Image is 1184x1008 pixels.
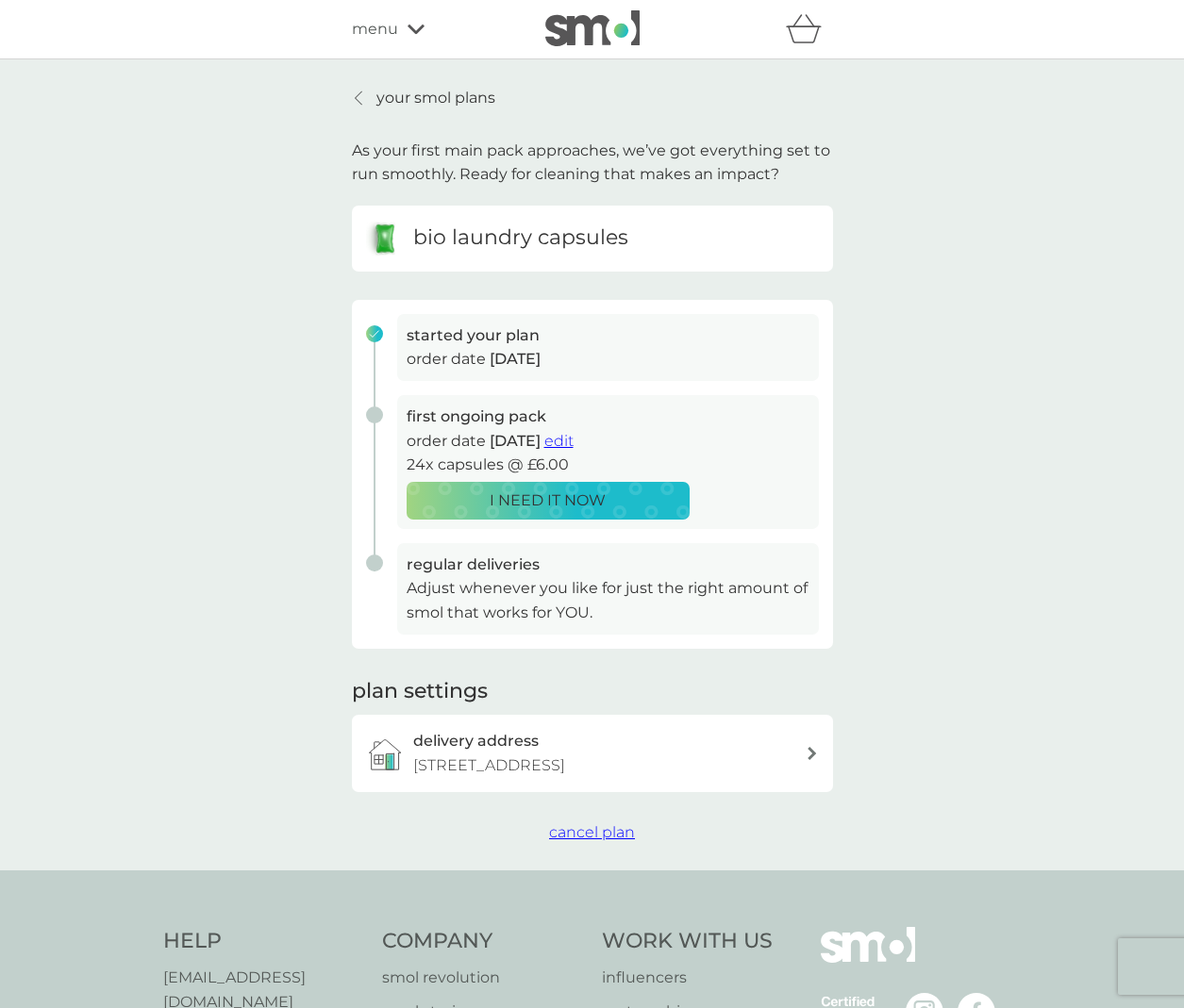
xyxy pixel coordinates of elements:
span: [DATE] [490,350,541,368]
span: cancel plan [549,823,635,841]
a: your smol plans [352,86,495,110]
button: cancel plan [549,820,635,845]
p: As your first main pack approaches, we’ve got everything set to run smoothly. Ready for cleaning ... [352,139,833,187]
div: basket [786,10,833,48]
h3: delivery address [413,729,539,753]
p: order date [407,429,809,454]
a: influencers [602,966,773,990]
h2: plan settings [352,677,488,706]
h6: bio laundry capsules [413,223,628,253]
img: smol [545,10,640,46]
h4: Help [163,927,364,956]
p: Adjust whenever you like for just the right amount of smol that works for YOU. [407,576,809,624]
p: I NEED IT NOW [490,488,606,513]
button: edit [544,429,574,454]
img: smol [821,927,915,991]
p: order date [407,347,809,372]
p: [STREET_ADDRESS] [413,753,565,778]
a: delivery address[STREET_ADDRESS] [352,715,833,791]
h3: first ongoing pack [407,405,809,429]
h4: Company [382,927,583,956]
h4: Work With Us [602,927,773,956]
button: I NEED IT NOW [407,482,690,520]
h3: started your plan [407,323,809,348]
p: 24x capsules @ £6.00 [407,453,809,477]
img: bio laundry capsules [366,220,404,257]
h3: regular deliveries [407,553,809,577]
p: your smol plans [376,86,495,110]
span: [DATE] [490,432,541,450]
span: edit [544,432,574,450]
span: menu [352,17,398,41]
a: smol revolution [382,966,583,990]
